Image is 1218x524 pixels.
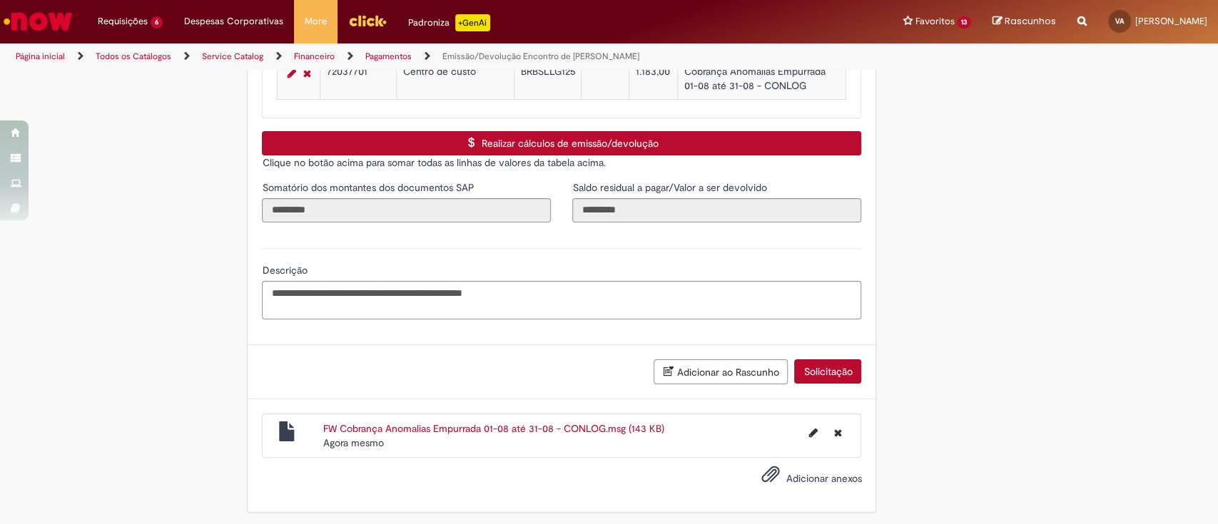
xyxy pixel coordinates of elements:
[262,181,477,194] span: Somente leitura - Somatório dos montantes dos documentos SAP
[184,14,283,29] span: Despesas Corporativas
[572,198,861,222] input: Saldo residual a pagar/Valor a ser devolvido
[365,51,412,62] a: Pagamentos
[1135,15,1207,27] span: [PERSON_NAME]
[294,51,335,62] a: Financeiro
[757,461,783,494] button: Adicionar anexos
[262,198,551,222] input: Somatório dos montantes dos documentos SAP
[915,14,954,29] span: Favoritos
[96,51,171,62] a: Todos os Catálogos
[262,281,861,319] textarea: Descrição
[299,65,314,82] a: Remover linha 1
[11,43,801,70] ul: Trilhas de página
[572,181,769,194] span: Somente leitura - Saldo residual a pagar/Valor a ser devolvido
[455,14,490,31] p: +GenAi
[629,58,678,99] td: 1.183,00
[654,359,788,384] button: Adicionar ao Rascunho
[305,14,327,29] span: More
[678,58,846,99] td: Cobrança Anomalias Empurrada 01-08 até 31-08 - CONLOG
[572,180,769,195] label: Somente leitura - Saldo residual a pagar/Valor a ser devolvido
[262,264,310,277] span: Descrição
[151,16,163,29] span: 6
[323,436,384,449] time: 28/09/2025 20:39:39
[993,15,1056,29] a: Rascunhos
[1115,16,1124,26] span: VA
[794,359,861,384] button: Solicitação
[1005,14,1056,28] span: Rascunhos
[202,51,263,62] a: Service Catalog
[800,421,826,444] button: Editar nome de arquivo FW Cobrança Anomalias Empurrada 01-08 até 31-08 - CONLOG.msg
[98,14,148,29] span: Requisições
[262,155,861,170] p: Clique no botão acima para somar todas as linhas de valores da tabela acima.
[957,16,971,29] span: 13
[16,51,65,62] a: Página inicial
[283,65,299,82] a: Editar Linha 1
[786,472,861,485] span: Adicionar anexos
[262,180,477,195] label: Somente leitura - Somatório dos montantes dos documentos SAP
[323,422,664,435] a: FW Cobrança Anomalias Empurrada 01-08 até 31-08 - CONLOG.msg (143 KB)
[320,58,397,99] td: 72037701
[323,436,384,449] span: Agora mesmo
[442,51,639,62] a: Emissão/Devolução Encontro de [PERSON_NAME]
[1,7,75,36] img: ServiceNow
[825,421,850,444] button: Excluir FW Cobrança Anomalias Empurrada 01-08 até 31-08 - CONLOG.msg
[262,131,861,155] button: Realizar cálculos de emissão/devolução
[408,14,490,31] div: Padroniza
[397,58,514,99] td: Centro de custo
[348,10,387,31] img: click_logo_yellow_360x200.png
[514,58,582,99] td: BRBSLLG125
